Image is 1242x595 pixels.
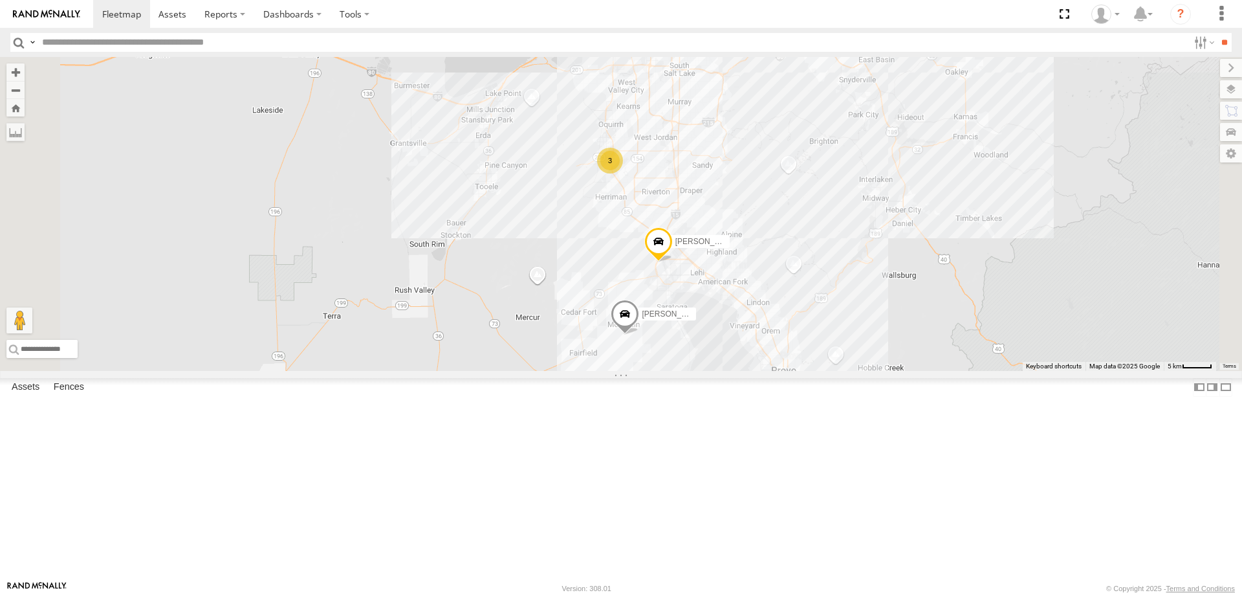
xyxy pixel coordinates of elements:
div: Version: 308.01 [562,585,611,592]
label: Search Filter Options [1189,33,1217,52]
label: Search Query [27,33,38,52]
a: Visit our Website [7,582,67,595]
span: [PERSON_NAME] 2020 F350 GT2 [642,309,762,319]
div: © Copyright 2025 - [1106,585,1235,592]
label: Hide Summary Table [1219,378,1232,397]
span: [PERSON_NAME] -2023 F150 [675,237,781,246]
button: Zoom in [6,63,25,81]
div: 3 [597,148,623,174]
label: Measure [6,123,25,141]
label: Fences [47,378,91,396]
button: Map Scale: 5 km per 43 pixels [1164,362,1216,371]
label: Assets [5,378,46,396]
div: Allen Bauer [1087,5,1124,24]
img: rand-logo.svg [13,10,80,19]
label: Dock Summary Table to the Right [1206,378,1219,397]
span: Map data ©2025 Google [1089,363,1160,370]
a: Terms and Conditions [1166,585,1235,592]
button: Zoom out [6,81,25,99]
button: Drag Pegman onto the map to open Street View [6,308,32,333]
button: Zoom Home [6,99,25,117]
label: Map Settings [1220,144,1242,163]
a: Terms (opens in new tab) [1223,364,1236,369]
span: 5 km [1168,363,1182,370]
button: Keyboard shortcuts [1026,362,1082,371]
label: Dock Summary Table to the Left [1193,378,1206,397]
i: ? [1170,4,1191,25]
